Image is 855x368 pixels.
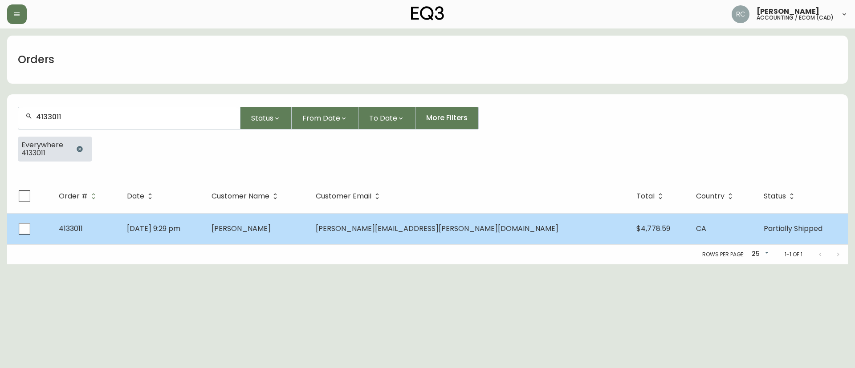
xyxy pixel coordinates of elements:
[59,192,99,200] span: Order #
[426,113,468,123] span: More Filters
[240,107,292,129] button: Status
[316,223,558,234] span: [PERSON_NAME][EMAIL_ADDRESS][PERSON_NAME][DOMAIN_NAME]
[212,192,281,200] span: Customer Name
[764,223,822,234] span: Partially Shipped
[18,52,54,67] h1: Orders
[411,6,444,20] img: logo
[702,251,745,259] p: Rows per page:
[785,251,802,259] p: 1-1 of 1
[251,113,273,124] span: Status
[292,107,358,129] button: From Date
[696,194,725,199] span: Country
[415,107,479,129] button: More Filters
[59,194,88,199] span: Order #
[636,223,670,234] span: $4,778.59
[732,5,749,23] img: f4ba4e02bd060be8f1386e3ca455bd0e
[757,8,819,15] span: [PERSON_NAME]
[59,223,83,234] span: 4133011
[358,107,415,129] button: To Date
[748,247,770,262] div: 25
[757,15,834,20] h5: accounting / ecom (cad)
[764,192,798,200] span: Status
[636,194,655,199] span: Total
[696,192,736,200] span: Country
[316,194,371,199] span: Customer Email
[21,149,63,157] span: 4133011
[764,194,786,199] span: Status
[127,223,180,234] span: [DATE] 9:29 pm
[127,194,144,199] span: Date
[302,113,340,124] span: From Date
[316,192,383,200] span: Customer Email
[212,194,269,199] span: Customer Name
[696,223,706,234] span: CA
[36,113,233,121] input: Search
[369,113,397,124] span: To Date
[127,192,156,200] span: Date
[636,192,666,200] span: Total
[212,223,271,234] span: [PERSON_NAME]
[21,141,63,149] span: Everywhere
